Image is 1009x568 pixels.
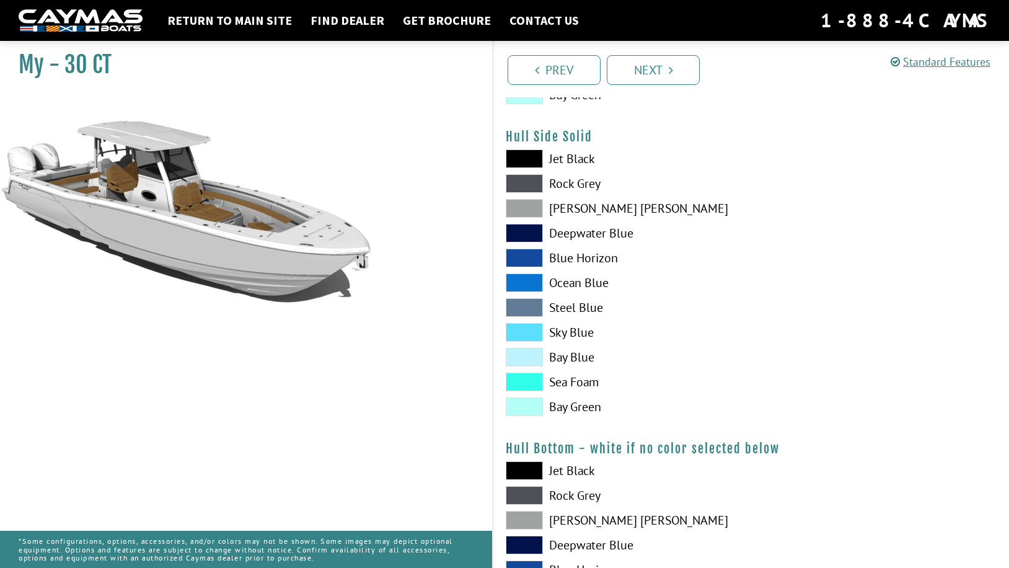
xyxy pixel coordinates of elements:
a: Contact Us [503,12,585,29]
label: [PERSON_NAME] [PERSON_NAME] [506,511,739,530]
label: Deepwater Blue [506,224,739,242]
label: Bay Green [506,397,739,416]
a: Get Brochure [397,12,497,29]
label: Deepwater Blue [506,536,739,554]
label: Jet Black [506,149,739,168]
a: Prev [508,55,601,85]
h1: My - 30 CT [19,51,461,79]
p: *Some configurations, options, accessories, and/or colors may not be shown. Some images may depic... [19,531,474,568]
a: Next [607,55,700,85]
img: white-logo-c9c8dbefe5ff5ceceb0f0178aa75bf4bb51f6bca0971e226c86eb53dfe498488.png [19,9,143,32]
label: Sea Foam [506,373,739,391]
label: [PERSON_NAME] [PERSON_NAME] [506,199,739,218]
ul: Pagination [504,53,1009,85]
a: Return to main site [161,12,298,29]
div: 1-888-4CAYMAS [821,7,990,34]
a: Standard Features [891,55,990,69]
label: Rock Grey [506,174,739,193]
label: Jet Black [506,461,739,480]
label: Blue Horizon [506,249,739,267]
h4: Hull Bottom - white if no color selected below [506,441,997,456]
label: Sky Blue [506,323,739,342]
label: Steel Blue [506,298,739,317]
label: Rock Grey [506,486,739,505]
h4: Hull Side Solid [506,129,997,144]
label: Ocean Blue [506,273,739,292]
a: Find Dealer [304,12,390,29]
label: Bay Blue [506,348,739,366]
